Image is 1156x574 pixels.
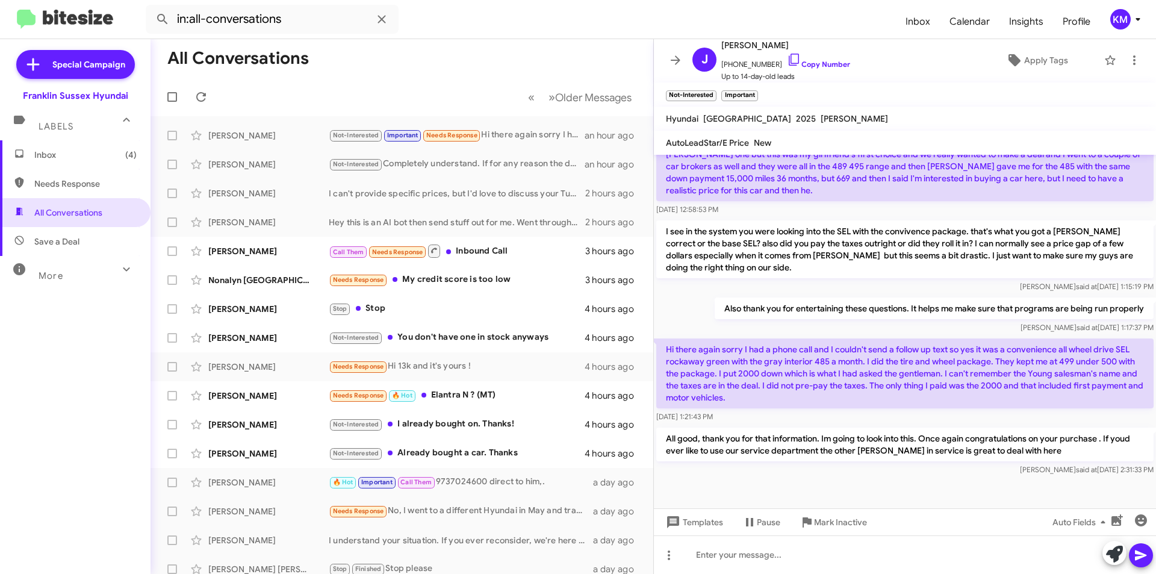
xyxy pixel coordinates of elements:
button: Previous [521,85,542,110]
div: 2 hours ago [585,187,644,199]
div: I already bought on. Thanks! [329,417,585,431]
span: Important [387,131,418,139]
div: Already bought a car. Thanks [329,446,585,460]
div: [PERSON_NAME] [208,129,329,142]
span: Needs Response [333,507,384,515]
div: Hey this is an AI bot then send stuff out for me. Went through our whole inventory we got nothing... [329,216,585,228]
span: 🔥 Hot [392,392,412,399]
div: You don't have one in stock anyways [329,331,585,345]
div: 3 hours ago [585,274,644,286]
div: Elantra N ? (MT) [329,388,585,402]
div: [PERSON_NAME] [208,245,329,257]
p: Hi there again sorry I had a phone call and I couldn't send a follow up text so yes it was a conv... [656,338,1154,408]
p: All good, thank you for that information. Im going to look into this. Once again congratulations ... [656,428,1154,461]
div: Inbound Call [329,243,585,258]
a: Copy Number [787,60,850,69]
div: [PERSON_NAME] [208,419,329,431]
a: Profile [1053,4,1100,39]
span: [DATE] 1:21:43 PM [656,412,713,421]
span: 2025 [796,113,816,124]
span: Older Messages [555,91,632,104]
div: 3 hours ago [585,245,644,257]
span: Needs Response [333,392,384,399]
div: [PERSON_NAME] [208,505,329,517]
div: Stop [329,302,585,316]
span: said at [1076,282,1097,291]
div: [PERSON_NAME] [208,303,329,315]
nav: Page navigation example [521,85,639,110]
div: [PERSON_NAME] [208,187,329,199]
span: Needs Response [426,131,477,139]
div: 4 hours ago [585,332,644,344]
span: Mark Inactive [814,511,867,533]
span: [PERSON_NAME] [DATE] 2:31:33 PM [1020,465,1154,474]
span: said at [1076,465,1097,474]
button: Apply Tags [975,49,1098,71]
div: Hi there again sorry I had a phone call and I couldn't send a follow up text so yes it was a conv... [329,128,585,142]
span: Call Them [333,248,364,256]
h1: All Conversations [167,49,309,68]
p: I see in the system you were looking into the SEL with the convivence package. that's what you go... [656,220,1154,278]
small: Important [721,90,757,101]
button: Next [541,85,639,110]
span: Insights [999,4,1053,39]
span: Needs Response [372,248,423,256]
span: [PERSON_NAME] [821,113,888,124]
span: Important [361,478,393,486]
span: « [528,90,535,105]
p: Also thank you for entertaining these questions. It helps me make sure that programs are being ru... [715,298,1154,319]
div: [PERSON_NAME] [208,534,329,546]
div: Franklin Sussex Hyundai [23,90,128,102]
button: KM [1100,9,1143,30]
span: Apply Tags [1024,49,1068,71]
button: Auto Fields [1043,511,1120,533]
small: Not-Interested [666,90,716,101]
span: [PERSON_NAME] [DATE] 1:17:37 PM [1021,323,1154,332]
span: Up to 14-day-old leads [721,70,850,83]
span: Not-Interested [333,160,379,168]
span: Special Campaign [52,58,125,70]
span: J [701,50,708,69]
div: 4 hours ago [585,419,644,431]
div: [PERSON_NAME] [208,390,329,402]
span: [PERSON_NAME] [DATE] 1:15:19 PM [1020,282,1154,291]
span: [DATE] 12:58:53 PM [656,205,718,214]
button: Mark Inactive [790,511,877,533]
input: Search [146,5,399,34]
span: Pause [757,511,780,533]
span: Stop [333,305,347,313]
span: » [548,90,555,105]
span: (4) [125,149,137,161]
div: an hour ago [585,129,644,142]
span: Inbox [896,4,940,39]
span: New [754,137,771,148]
div: 9737024600 direct to him,. [329,475,593,489]
div: 4 hours ago [585,361,644,373]
div: [PERSON_NAME] [208,361,329,373]
span: 🔥 Hot [333,478,353,486]
span: Finished [355,565,382,573]
span: Save a Deal [34,236,79,248]
span: Hyundai [666,113,698,124]
span: AutoLeadStar/E Price [666,137,749,148]
span: Not-Interested [333,449,379,457]
span: [PERSON_NAME] [721,38,850,52]
button: Pause [733,511,790,533]
div: an hour ago [585,158,644,170]
button: Templates [654,511,733,533]
span: Needs Response [34,178,137,190]
span: Auto Fields [1052,511,1110,533]
span: Needs Response [333,276,384,284]
span: Not-Interested [333,420,379,428]
div: [PERSON_NAME] [208,158,329,170]
div: a day ago [593,476,644,488]
div: a day ago [593,534,644,546]
div: a day ago [593,505,644,517]
div: No, I went to a different Hyundai in May and traded in for a new. [329,504,593,518]
div: Completely understand. If for any reason the dealers near you are not playing fair please give us... [329,157,585,171]
div: Hi 13k and it's yours ! [329,360,585,373]
span: All Conversations [34,207,102,219]
div: I can't provide specific prices, but I'd love to discuss your Tucson further. Let's set up an app... [329,187,585,199]
span: More [39,270,63,281]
